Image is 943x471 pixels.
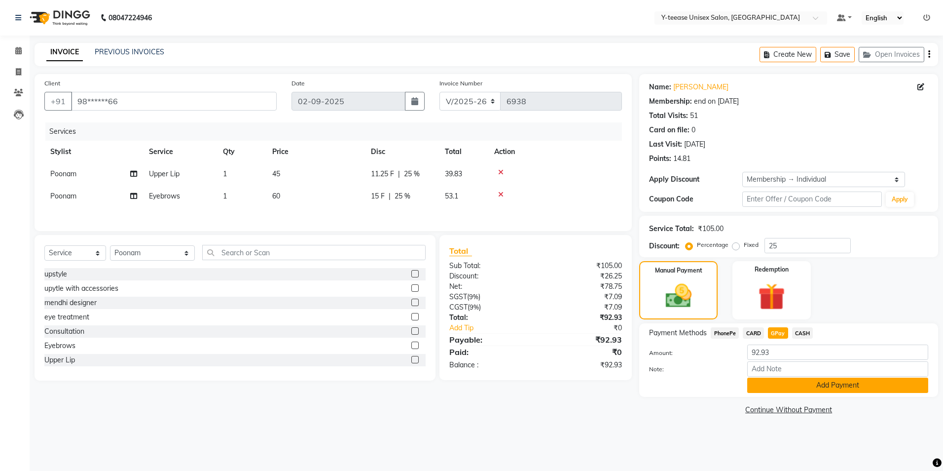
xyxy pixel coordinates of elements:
span: 1 [223,169,227,178]
label: Redemption [755,265,789,274]
div: ₹78.75 [536,281,629,292]
button: Create New [760,47,816,62]
div: 14.81 [673,154,690,164]
span: 53.1 [445,192,458,200]
div: Consultation [44,326,84,337]
input: Add Note [747,361,928,377]
th: Price [266,141,365,163]
div: Name: [649,82,671,92]
div: ₹7.09 [536,292,629,302]
div: Net: [442,281,536,292]
th: Qty [217,141,266,163]
a: Add Tip [442,323,551,333]
span: Poonam [50,169,76,178]
span: 1 [223,192,227,200]
div: Discount: [649,241,680,251]
th: Service [143,141,217,163]
div: ₹105.00 [536,261,629,271]
span: CASH [792,327,813,339]
img: _gift.svg [750,280,794,314]
div: [DATE] [684,139,705,150]
div: 0 [691,125,695,135]
span: 9% [470,303,479,311]
th: Disc [365,141,439,163]
span: 60 [272,192,280,200]
span: 25 % [395,191,410,201]
span: Upper Lip [149,169,180,178]
th: Action [488,141,622,163]
div: Balance : [442,360,536,370]
div: ₹0 [551,323,630,333]
button: Add Payment [747,378,928,393]
div: end on [DATE] [694,96,739,107]
div: ₹26.25 [536,271,629,281]
label: Client [44,79,60,88]
label: Date [291,79,305,88]
div: Paid: [442,346,536,358]
div: ₹105.00 [698,224,724,234]
div: Payable: [442,334,536,346]
th: Total [439,141,488,163]
label: Fixed [744,240,759,249]
th: Stylist [44,141,143,163]
span: 9% [469,293,478,301]
b: 08047224946 [109,4,152,32]
button: +91 [44,92,72,111]
div: mendhi designer [44,298,97,308]
button: Apply [886,192,914,207]
span: SGST [449,292,467,301]
div: Apply Discount [649,174,742,185]
input: Search by Name/Mobile/Email/Code [71,92,277,111]
span: 11.25 F [371,169,394,179]
button: Save [820,47,855,62]
span: | [398,169,400,179]
label: Percentage [697,240,728,249]
div: ₹0 [536,346,629,358]
span: | [389,191,391,201]
a: Continue Without Payment [641,405,936,415]
label: Invoice Number [439,79,482,88]
span: Total [449,246,472,256]
label: Note: [642,365,740,374]
div: ₹92.93 [536,334,629,346]
div: Total: [442,313,536,323]
div: upstyle [44,269,67,279]
span: CGST [449,303,468,312]
span: 45 [272,169,280,178]
div: eye treatment [44,312,89,322]
div: ₹92.93 [536,360,629,370]
span: 39.83 [445,169,462,178]
span: PhonePe [711,327,739,339]
span: Poonam [50,192,76,200]
div: Eyebrows [44,341,75,351]
label: Amount: [642,349,740,357]
span: Eyebrows [149,192,180,200]
div: Total Visits: [649,111,688,121]
div: Discount: [442,271,536,281]
input: Amount [747,345,928,360]
div: ₹92.93 [536,313,629,323]
a: PREVIOUS INVOICES [95,47,164,56]
span: CARD [743,327,764,339]
span: 15 F [371,191,385,201]
span: GPay [768,327,788,339]
div: Sub Total: [442,261,536,271]
input: Search or Scan [202,245,426,260]
div: Service Total: [649,224,694,234]
div: ( ) [442,302,536,313]
a: INVOICE [46,43,83,61]
button: Open Invoices [859,47,924,62]
div: Coupon Code [649,194,742,204]
div: Upper Lip [44,355,75,365]
input: Enter Offer / Coupon Code [742,192,882,207]
div: Points: [649,154,671,164]
label: Manual Payment [655,266,702,275]
img: logo [25,4,93,32]
span: 25 % [404,169,420,179]
div: Last Visit: [649,139,682,150]
img: _cash.svg [657,281,700,311]
div: upytle with accessories [44,283,118,294]
div: Services [45,122,629,141]
div: ₹7.09 [536,302,629,313]
a: [PERSON_NAME] [673,82,728,92]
